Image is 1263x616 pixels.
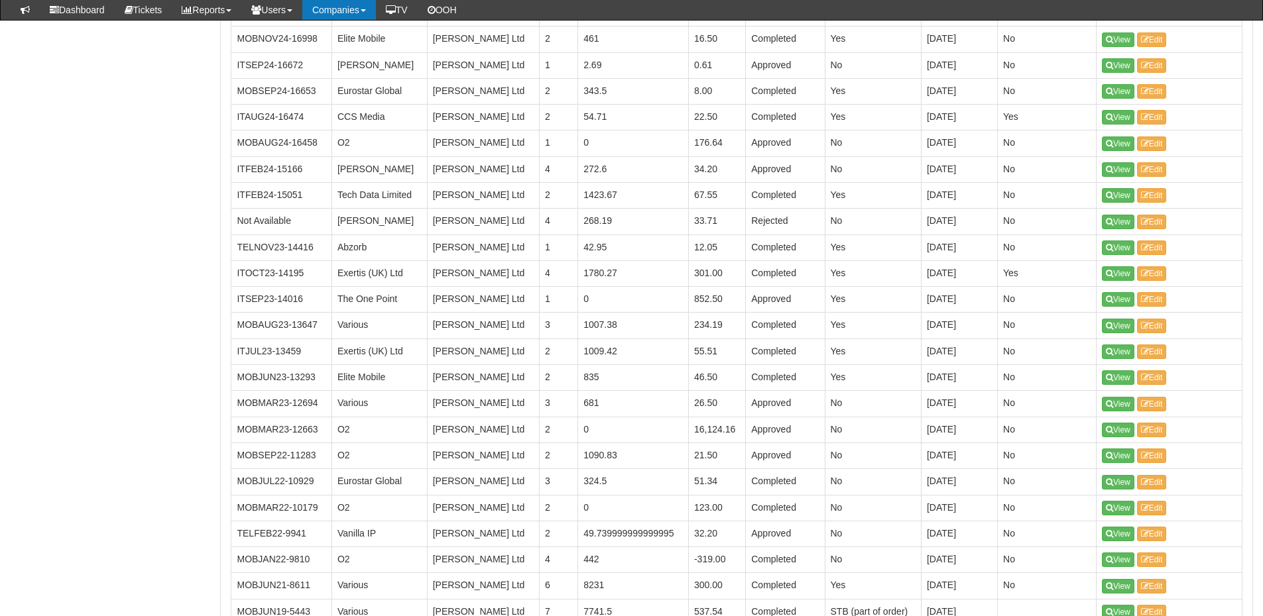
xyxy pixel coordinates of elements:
[921,105,997,130] td: [DATE]
[1102,423,1134,437] a: View
[825,338,921,364] td: Yes
[539,183,577,209] td: 2
[825,52,921,78] td: No
[746,417,825,442] td: Approved
[1102,110,1134,125] a: View
[427,495,539,521] td: [PERSON_NAME] Ltd
[231,287,331,313] td: ITSEP23-14016
[1102,266,1134,281] a: View
[921,52,997,78] td: [DATE]
[825,105,921,130] td: Yes
[921,442,997,468] td: [DATE]
[331,287,427,313] td: The One Point
[746,442,825,468] td: Approved
[539,313,577,338] td: 3
[746,391,825,417] td: Approved
[825,78,921,104] td: Yes
[539,260,577,286] td: 4
[1137,344,1167,359] a: Edit
[688,78,745,104] td: 8.00
[825,130,921,156] td: No
[331,338,427,364] td: Exertis (UK) Ltd
[688,547,745,573] td: -319.00
[427,442,539,468] td: [PERSON_NAME] Ltd
[746,209,825,234] td: Rejected
[688,365,745,391] td: 46.50
[231,391,331,417] td: MOBMAR23-12694
[231,52,331,78] td: ITSEP24-16672
[921,338,997,364] td: [DATE]
[578,234,689,260] td: 42.95
[688,521,745,546] td: 32.20
[998,260,1097,286] td: Yes
[921,313,997,338] td: [DATE]
[1102,58,1134,73] a: View
[1102,32,1134,47] a: View
[688,495,745,521] td: 123.00
[921,260,997,286] td: [DATE]
[825,313,921,338] td: Yes
[331,130,427,156] td: O2
[231,26,331,52] td: MOBNOV24-16998
[427,313,539,338] td: [PERSON_NAME] Ltd
[578,209,689,234] td: 268.19
[231,260,331,286] td: ITOCT23-14195
[688,52,745,78] td: 0.61
[331,442,427,468] td: O2
[1137,32,1167,47] a: Edit
[231,78,331,104] td: MOBSEP24-16653
[688,338,745,364] td: 55.51
[331,209,427,234] td: [PERSON_NAME]
[688,442,745,468] td: 21.50
[331,52,427,78] td: [PERSON_NAME]
[578,469,689,495] td: 324.5
[1102,319,1134,333] a: View
[1137,448,1167,463] a: Edit
[1137,397,1167,411] a: Edit
[998,313,1097,338] td: No
[539,573,577,599] td: 6
[688,391,745,417] td: 26.50
[331,365,427,391] td: Elite Mobile
[427,417,539,442] td: [PERSON_NAME] Ltd
[825,365,921,391] td: Yes
[578,287,689,313] td: 0
[1137,319,1167,333] a: Edit
[746,547,825,573] td: Completed
[331,469,427,495] td: Eurostar Global
[578,313,689,338] td: 1007.38
[825,26,921,52] td: Yes
[746,573,825,599] td: Completed
[688,183,745,209] td: 67.55
[688,417,745,442] td: 16,124.16
[1137,579,1167,593] a: Edit
[427,234,539,260] td: [PERSON_NAME] Ltd
[688,260,745,286] td: 301.00
[539,26,577,52] td: 2
[921,573,997,599] td: [DATE]
[231,365,331,391] td: MOBJUN23-13293
[427,365,539,391] td: [PERSON_NAME] Ltd
[1137,370,1167,385] a: Edit
[688,469,745,495] td: 51.34
[427,78,539,104] td: [PERSON_NAME] Ltd
[998,287,1097,313] td: No
[231,495,331,521] td: MOBMAR22-10179
[427,209,539,234] td: [PERSON_NAME] Ltd
[1137,84,1167,99] a: Edit
[331,78,427,104] td: Eurostar Global
[231,313,331,338] td: MOBAUG23-13647
[539,209,577,234] td: 4
[1102,475,1134,489] a: View
[578,105,689,130] td: 54.71
[1102,448,1134,463] a: View
[998,547,1097,573] td: No
[921,391,997,417] td: [DATE]
[427,469,539,495] td: [PERSON_NAME] Ltd
[427,52,539,78] td: [PERSON_NAME] Ltd
[998,105,1097,130] td: Yes
[331,573,427,599] td: Various
[331,521,427,546] td: Vanilla IP
[578,26,689,52] td: 461
[331,391,427,417] td: Various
